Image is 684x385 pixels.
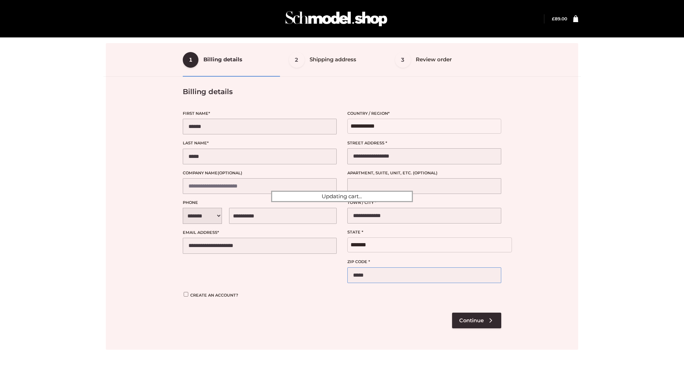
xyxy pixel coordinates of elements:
div: Updating cart... [271,191,413,202]
bdi: 89.00 [552,16,567,21]
span: £ [552,16,555,21]
a: £89.00 [552,16,567,21]
img: Schmodel Admin 964 [283,5,390,33]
